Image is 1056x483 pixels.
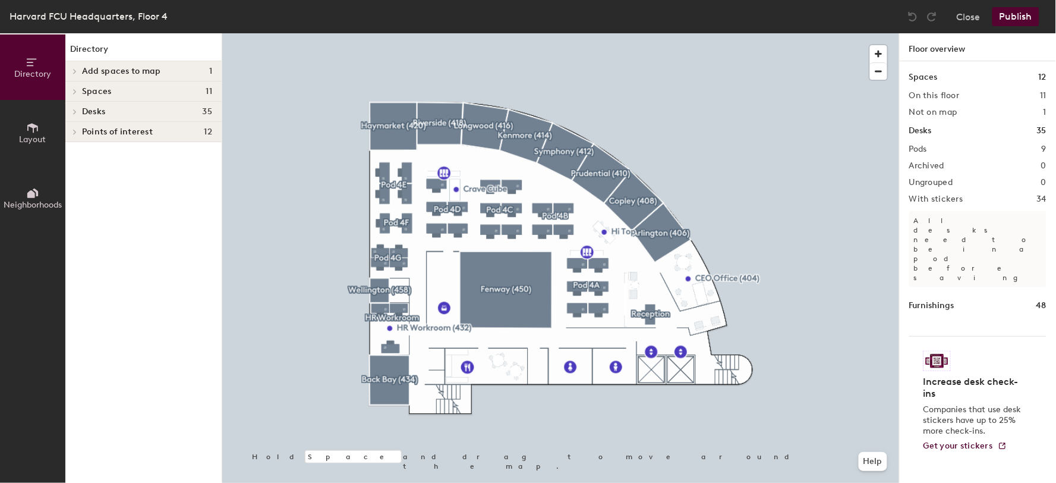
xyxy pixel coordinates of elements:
[923,376,1025,400] h4: Increase desk check-ins
[909,145,927,154] h2: Pods
[926,11,938,23] img: Redo
[957,7,981,26] button: Close
[10,9,168,24] div: Harvard FCU Headquarters, Floor 4
[204,127,212,137] span: 12
[209,67,212,76] span: 1
[909,161,944,171] h2: Archived
[1041,178,1046,187] h2: 0
[923,441,993,451] span: Get your stickers
[909,71,938,84] h1: Spaces
[1041,161,1046,171] h2: 0
[909,124,932,137] h1: Desks
[923,441,1007,451] a: Get your stickers
[909,299,954,312] h1: Furnishings
[909,195,963,204] h2: With stickers
[20,134,46,145] span: Layout
[4,200,62,210] span: Neighborhoods
[82,127,153,137] span: Points of interest
[923,351,951,371] img: Sticker logo
[923,404,1025,437] p: Companies that use desk stickers have up to 25% more check-ins.
[82,67,161,76] span: Add spaces to map
[206,87,212,96] span: 11
[1040,91,1046,101] h2: 11
[859,452,887,471] button: Help
[909,211,1046,287] p: All desks need to be in a pod before saving
[65,43,222,61] h1: Directory
[202,107,212,117] span: 35
[14,69,51,79] span: Directory
[1044,108,1046,117] h2: 1
[1042,145,1046,154] h2: 9
[909,91,960,101] h2: On this floor
[1037,124,1046,137] h1: 35
[900,33,1056,61] h1: Floor overview
[82,107,105,117] span: Desks
[1036,195,1046,204] h2: 34
[992,7,1039,26] button: Publish
[909,178,953,187] h2: Ungrouped
[907,11,919,23] img: Undo
[82,87,112,96] span: Spaces
[909,108,957,117] h2: Not on map
[1036,299,1046,312] h1: 48
[1039,71,1046,84] h1: 12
